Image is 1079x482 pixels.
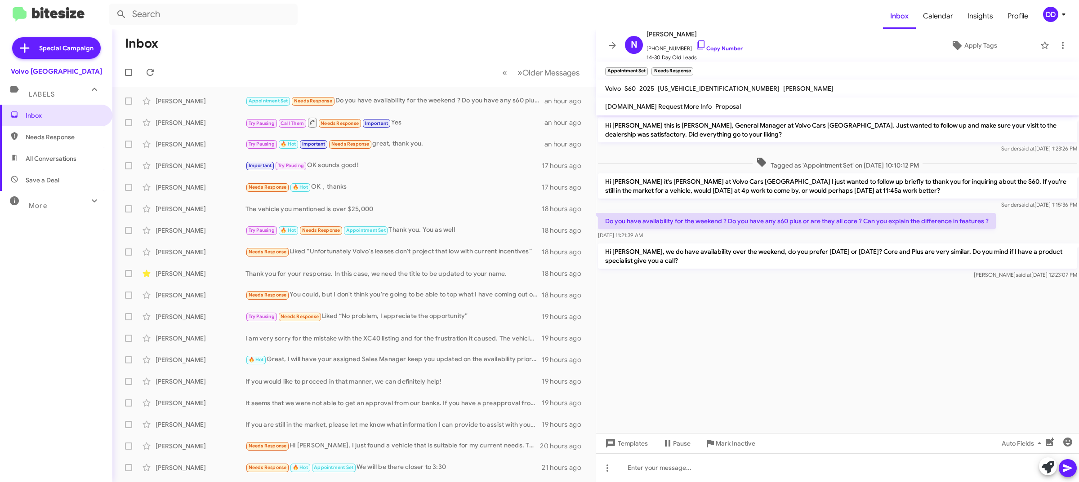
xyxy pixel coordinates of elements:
div: [PERSON_NAME] [156,161,245,170]
span: Try Pausing [249,120,275,126]
span: Templates [603,435,648,451]
span: 🔥 Hot [293,464,308,470]
span: Important [302,141,325,147]
div: 19 hours ago [542,355,589,364]
span: Needs Response [249,464,287,470]
span: Save a Deal [26,176,59,185]
div: DD [1043,7,1058,22]
span: Sender [DATE] 1:15:36 PM [1001,201,1077,208]
div: an hour ago [544,118,589,127]
span: Sender [DATE] 1:23:26 PM [1001,145,1077,152]
div: Thank you for your response. In this case, we need the title to be updated to your name. [245,269,542,278]
a: Insights [960,3,1000,29]
button: Templates [596,435,655,451]
div: Volvo [GEOGRAPHIC_DATA] [11,67,102,76]
input: Search [109,4,298,25]
span: Try Pausing [249,314,275,319]
button: Pause [655,435,698,451]
a: Copy Number [696,45,743,52]
p: Hi [PERSON_NAME], we do have availability over the weekend, do you prefer [DATE] or [DATE]? Core ... [598,243,1077,269]
div: Do you have availability for the weekend ? Do you have any s60 plus or are they all core ? Can yo... [245,96,544,106]
span: 🔥 Hot [293,184,308,190]
button: Auto Fields [994,435,1052,451]
span: 🔥 Hot [249,357,264,363]
button: Next [512,63,585,82]
span: Apply Tags [964,37,997,53]
div: 19 hours ago [542,377,589,386]
span: Older Messages [522,68,580,78]
button: Previous [497,63,513,82]
span: Important [365,120,388,126]
div: [PERSON_NAME] [156,463,245,472]
div: [PERSON_NAME] [156,183,245,192]
span: Needs Response [249,443,287,449]
span: » [517,67,522,78]
span: Proposal [715,102,741,111]
span: Needs Response [302,227,340,233]
span: Needs Response [249,292,287,298]
span: N [631,38,638,52]
span: Needs Response [281,314,319,319]
span: said at [1016,271,1031,278]
div: great, thank you. [245,139,544,149]
span: Try Pausing [249,227,275,233]
a: Special Campaign [12,37,101,59]
span: Tagged as 'Appointment Set' on [DATE] 10:10:12 PM [753,157,923,170]
span: Important [249,163,272,168]
button: DD [1035,7,1069,22]
h1: Inbox [125,36,158,51]
a: Calendar [916,3,960,29]
span: [PERSON_NAME] [DATE] 12:23:07 PM [974,271,1077,278]
div: [PERSON_NAME] [156,355,245,364]
span: Needs Response [26,133,102,142]
span: Volvo [605,84,621,93]
p: Hi [PERSON_NAME] it's [PERSON_NAME] at Volvo Cars [GEOGRAPHIC_DATA] I just wanted to follow up br... [598,173,1077,199]
span: Needs Response [249,184,287,190]
div: The vehicle you mentioned is over $25,000 [245,204,542,213]
div: 19 hours ago [542,420,589,429]
div: 21 hours ago [542,463,589,472]
div: OK sounds good! [245,160,542,171]
div: If you would like to proceed in that manner, we can definitely help! [245,377,542,386]
div: [PERSON_NAME] [156,204,245,213]
a: Profile [1000,3,1035,29]
span: said at [1019,201,1034,208]
div: 20 hours ago [540,442,589,451]
span: Appointment Set [346,227,386,233]
span: Try Pausing [278,163,304,168]
div: We will be there closer to 3:30 [245,462,542,473]
small: Needs Response [651,67,693,75]
span: [DATE] 11:21:39 AM [598,232,643,239]
div: Yes [245,117,544,128]
div: 18 hours ago [542,204,589,213]
span: Pause [673,435,691,451]
div: 18 hours ago [542,291,589,300]
span: [US_VEHICLE_IDENTIFICATION_NUMBER] [658,84,780,93]
p: Do you have availability for the weekend ? Do you have any s60 plus or are they all core ? Can yo... [598,213,996,229]
span: Labels [29,90,55,98]
span: 2025 [639,84,654,93]
div: 18 hours ago [542,248,589,256]
span: All Conversations [26,154,76,163]
div: Great, I will have your assigned Sales Manager keep you updated on the availability prior to [DATE] [245,354,542,365]
div: [PERSON_NAME] [156,118,245,127]
div: [PERSON_NAME] [156,97,245,106]
div: 19 hours ago [542,398,589,407]
span: Special Campaign [39,44,94,53]
div: [PERSON_NAME] [156,291,245,300]
span: [DOMAIN_NAME] Request More Info [605,102,712,111]
span: S60 [624,84,636,93]
span: Needs Response [331,141,370,147]
div: [PERSON_NAME] [156,312,245,321]
span: Needs Response [249,249,287,255]
div: Thank you. You as well [245,225,542,235]
span: 🔥 Hot [281,227,296,233]
div: [PERSON_NAME] [156,377,245,386]
span: [PERSON_NAME] [647,29,743,40]
span: Needs Response [321,120,359,126]
button: Mark Inactive [698,435,762,451]
a: Inbox [883,3,916,29]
